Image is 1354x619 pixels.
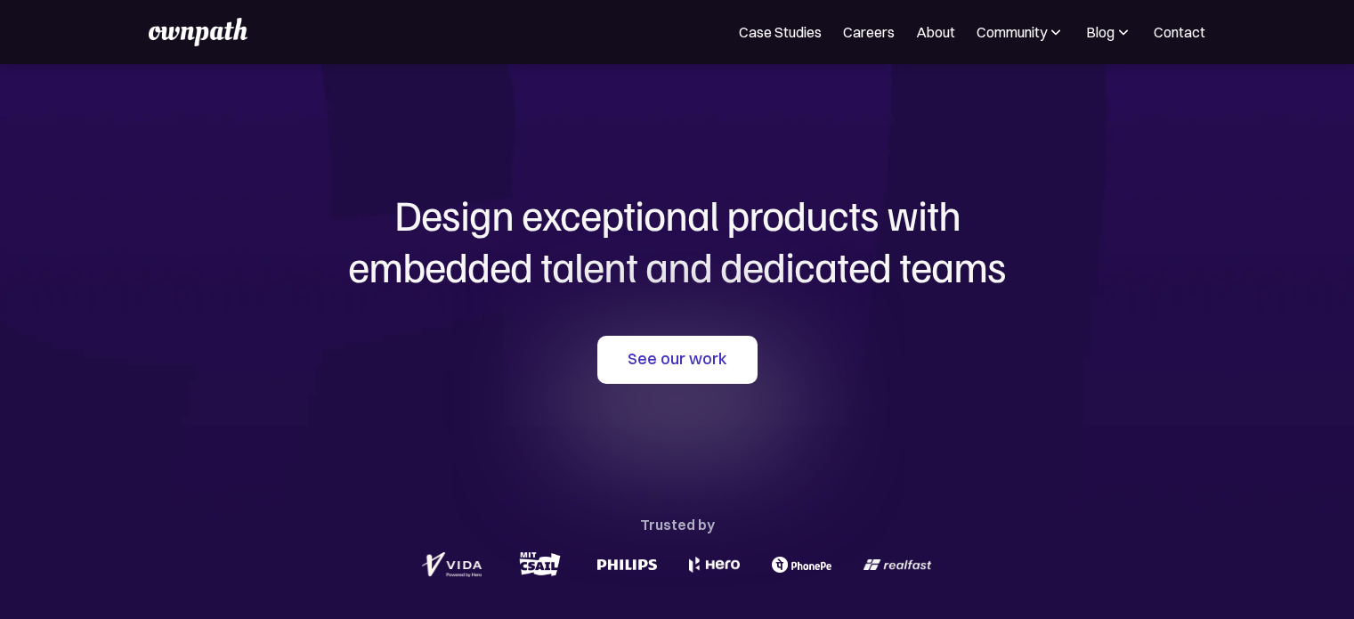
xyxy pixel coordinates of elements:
div: Blog [1086,21,1132,43]
a: See our work [597,336,758,384]
a: Careers [843,21,895,43]
a: Case Studies [739,21,822,43]
a: Contact [1154,21,1205,43]
div: Trusted by [640,512,715,537]
h1: Design exceptional products with embedded talent and dedicated teams [250,189,1105,291]
div: Community [977,21,1047,43]
div: Blog [1086,21,1115,43]
div: Community [977,21,1065,43]
a: About [916,21,955,43]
